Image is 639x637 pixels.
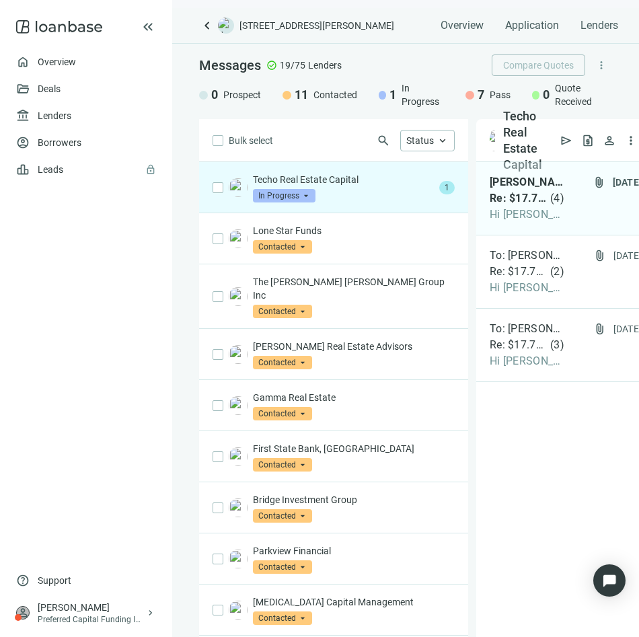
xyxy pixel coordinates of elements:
div: Preferred Capital Funding INC. [38,614,145,625]
button: more_vert [591,54,612,76]
span: Application [505,19,559,32]
span: attach_file [593,322,607,336]
span: Lenders [580,19,618,32]
span: help [16,574,30,587]
span: Overview [441,19,484,32]
p: Gamma Real Estate [253,391,455,404]
div: [PERSON_NAME] [38,601,145,614]
span: person [603,134,616,147]
span: In Progress [402,81,443,108]
span: Re: $17.7M Purchase loan for Apartments asset in [GEOGRAPHIC_DATA], [GEOGRAPHIC_DATA], Borrower w... [490,192,548,205]
button: keyboard_double_arrow_left [140,19,156,35]
img: 6e41bef5-a3d3-424c-8a33-4c7927f6dd7d [229,229,248,248]
span: attach_file [593,176,606,189]
span: Contacted [253,611,312,625]
span: 19/75 [280,59,305,72]
img: b4978e52-2c44-4213-9a2a-25e497a354ab [483,130,504,151]
a: Borrowers [38,137,81,148]
img: 13d8ab94-dec2-4de6-b43b-e5f6e1c55f41 [229,396,248,415]
img: 87d8e044-2420-4df6-99ef-2ff905198d48.png [229,287,248,306]
p: Techo Real Estate Capital [253,173,434,186]
img: 3cca2028-de20-48b0-9a8c-476da54b7dac [229,345,248,364]
span: attach_file [593,249,607,262]
span: lock [145,164,156,175]
span: more_vert [595,59,607,71]
span: In Progress [253,189,315,202]
span: Hi [PERSON_NAME], [490,281,564,295]
span: Quote Received [555,81,612,108]
span: Contacted [253,356,312,369]
img: e420f06c-d2d7-436e-bb69-4905e70a256b [229,498,248,517]
span: Contacted [253,458,312,472]
span: Re: $17.7M Purchase loan for Apartments asset in [GEOGRAPHIC_DATA], [GEOGRAPHIC_DATA], Borrower w... [490,338,548,352]
span: Contacted [313,88,357,102]
p: Lone Star Funds [253,224,455,237]
span: Support [38,574,71,587]
span: Contacted [253,240,312,254]
span: Hi [PERSON_NAME], Thanks for reaching out here. Looping in [PERSON_NAME], who covers [490,208,564,221]
span: 7 [478,87,484,103]
p: Parkview Financial [253,544,455,558]
button: send [556,130,577,151]
p: [MEDICAL_DATA] Capital Management [253,595,455,609]
p: Bridge Investment Group [253,493,455,507]
span: [STREET_ADDRESS][PERSON_NAME] [239,19,394,32]
a: Overview [38,57,76,67]
span: Contacted [253,305,312,318]
span: Messages [199,57,261,73]
span: Bulk select [229,133,273,148]
a: Lenders [38,110,71,121]
span: search [377,134,390,147]
button: person [599,130,620,151]
span: ( 4 ) [550,192,564,205]
span: 11 [295,87,308,103]
span: send [560,134,573,147]
span: keyboard_arrow_right [145,607,156,618]
span: Contacted [253,407,312,420]
span: Contacted [253,560,312,574]
a: Deals [38,83,61,94]
span: Re: $17.7M Purchase loan for Apartments asset in [GEOGRAPHIC_DATA], [GEOGRAPHIC_DATA], Borrower w... [490,265,548,278]
span: Contacted [253,509,312,523]
span: check_circle [266,60,277,71]
img: 0b42e3da-6d55-4b63-aa76-374a564fa912 [229,447,248,466]
span: Status [406,135,434,146]
span: ( 2 ) [550,265,564,278]
span: more_vert [624,134,638,147]
span: person [16,606,30,620]
span: ( 3 ) [550,338,564,352]
span: 0 [211,87,218,103]
span: Lenders [308,59,342,72]
a: keyboard_arrow_left [199,17,215,34]
button: Compare Quotes [492,54,585,76]
div: Open Intercom Messenger [593,564,626,597]
span: To: [PERSON_NAME] (Techo Real Estate Capital) [490,322,564,336]
span: [PERSON_NAME] ([PERSON_NAME][EMAIL_ADDRESS][DOMAIN_NAME]) [490,176,564,189]
span: 1 [439,181,455,194]
img: 164afe00-3f19-4772-9cdb-2f8e6c2341ea [229,550,248,568]
p: [PERSON_NAME] Real Estate Advisors [253,340,455,353]
div: Techo Real Estate Capital [503,108,556,173]
img: 26cf1ec3-8d60-46b2-b232-4fe64826af2b [229,601,248,620]
span: Prospect [223,88,261,102]
span: 0 [543,87,550,103]
p: The [PERSON_NAME] [PERSON_NAME] Group Inc [253,275,455,302]
span: keyboard_arrow_up [437,135,449,147]
p: First State Bank, [GEOGRAPHIC_DATA] [253,442,455,455]
img: b4978e52-2c44-4213-9a2a-25e497a354ab [229,178,248,197]
span: 1 [389,87,396,103]
button: request_quote [577,130,599,151]
img: deal-logo [218,17,234,34]
span: To: [PERSON_NAME] (Techo Real Estate Capital) [490,249,564,262]
span: Hi [PERSON_NAME], [490,354,564,368]
span: request_quote [581,134,595,147]
span: Pass [490,88,511,102]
